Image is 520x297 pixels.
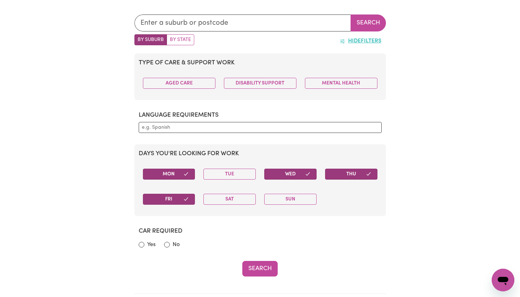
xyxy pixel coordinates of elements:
button: Sat [203,194,256,205]
button: Wed [264,169,317,180]
h2: Language requirements [139,111,382,119]
button: HideFilters [335,34,386,48]
label: No [173,240,180,249]
label: Yes [147,240,156,249]
button: Search [242,261,278,276]
button: Mental Health [305,78,377,89]
button: Mon [143,169,195,180]
input: e.g. Spanish [142,124,379,131]
span: Hide [348,38,361,44]
label: Search by suburb/post code [134,34,167,45]
h2: Car required [139,227,382,235]
button: Aged Care [143,78,215,89]
h2: Type of care & support work [139,59,382,66]
button: Fri [143,194,195,205]
h2: Days you're looking for work [139,150,382,157]
label: Search by state [167,34,194,45]
input: Enter a suburb or postcode [134,14,351,31]
iframe: Button to launch messaging window [492,269,514,291]
button: Sun [264,194,317,205]
button: Thu [325,169,377,180]
button: Search [351,14,386,31]
button: Tue [203,169,256,180]
button: Disability Support [224,78,296,89]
